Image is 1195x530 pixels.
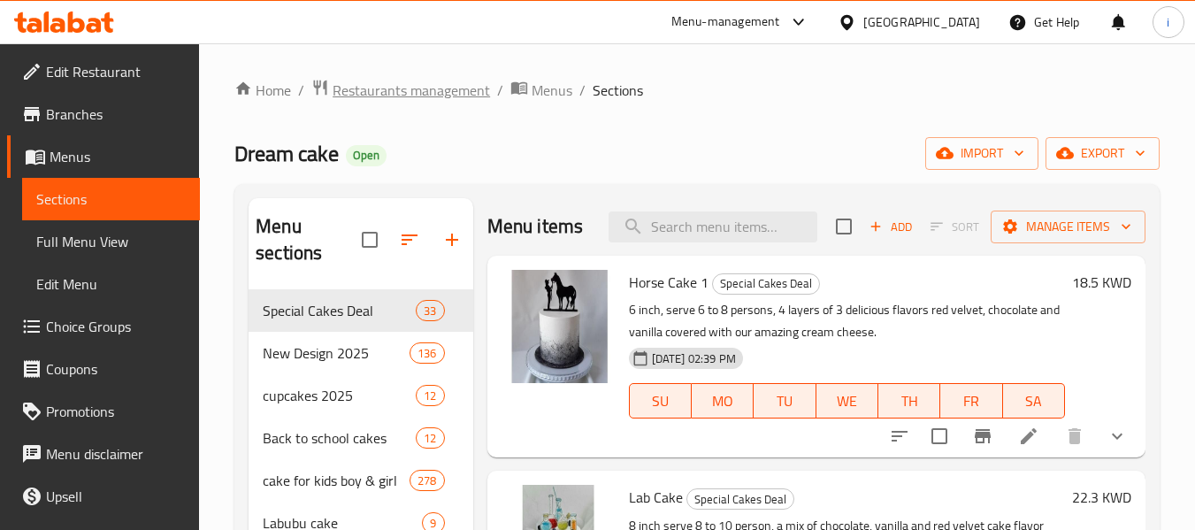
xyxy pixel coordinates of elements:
[686,488,794,510] div: Special Cakes Deal
[417,430,443,447] span: 12
[249,417,472,459] div: Back to school cakes12
[46,486,186,507] span: Upsell
[388,219,431,261] span: Sort sections
[699,388,747,414] span: MO
[1018,426,1039,447] a: Edit menu item
[885,388,933,414] span: TH
[431,219,473,261] button: Add section
[629,299,1065,343] p: 6 inch, serve 6 to 8 persons, 4 layers of 3 delicious flavors red velvet, chocolate and vanilla c...
[333,80,490,101] span: Restaurants management
[410,342,444,364] div: items
[410,470,444,491] div: items
[417,388,443,404] span: 12
[263,300,416,321] span: Special Cakes Deal
[7,433,200,475] a: Menu disclaimer
[637,388,685,414] span: SU
[36,188,186,210] span: Sections
[416,385,444,406] div: items
[1046,137,1160,170] button: export
[46,61,186,82] span: Edit Restaurant
[346,148,387,163] span: Open
[7,475,200,518] a: Upsell
[712,273,820,295] div: Special Cakes Deal
[1072,485,1131,510] h6: 22.3 KWD
[629,383,692,419] button: SU
[7,135,200,178] a: Menus
[761,388,808,414] span: TU
[629,484,683,511] span: Lab Cake
[263,427,416,449] span: Back to school cakes
[532,80,572,101] span: Menus
[263,342,410,364] span: New Design 2025
[487,213,584,240] h2: Menu items
[50,146,186,167] span: Menus
[921,418,958,455] span: Select to update
[878,415,921,457] button: sort-choices
[1072,270,1131,295] h6: 18.5 KWD
[593,80,643,101] span: Sections
[502,270,615,383] img: Horse Cake 1
[609,211,817,242] input: search
[629,269,709,296] span: Horse Cake 1
[862,213,919,241] button: Add
[234,80,291,101] a: Home
[991,211,1145,243] button: Manage items
[919,213,991,241] span: Select section first
[311,79,490,102] a: Restaurants management
[46,401,186,422] span: Promotions
[1010,388,1058,414] span: SA
[940,383,1002,419] button: FR
[925,137,1038,170] button: import
[671,12,780,33] div: Menu-management
[7,50,200,93] a: Edit Restaurant
[249,332,472,374] div: New Design 2025136
[263,385,416,406] span: cupcakes 2025
[256,213,361,266] h2: Menu sections
[687,489,793,510] span: Special Cakes Deal
[692,383,754,419] button: MO
[7,93,200,135] a: Branches
[497,80,503,101] li: /
[823,388,871,414] span: WE
[1060,142,1145,165] span: export
[862,213,919,241] span: Add item
[510,79,572,102] a: Menus
[46,316,186,337] span: Choice Groups
[263,470,410,491] span: cake for kids boy & girl
[46,443,186,465] span: Menu disclaimer
[825,208,862,245] span: Select section
[36,273,186,295] span: Edit Menu
[7,348,200,390] a: Coupons
[1003,383,1065,419] button: SA
[22,178,200,220] a: Sections
[939,142,1024,165] span: import
[816,383,878,419] button: WE
[878,383,940,419] button: TH
[961,415,1004,457] button: Branch-specific-item
[1107,426,1128,447] svg: Show Choices
[22,220,200,263] a: Full Menu View
[867,217,915,237] span: Add
[298,80,304,101] li: /
[1005,216,1131,238] span: Manage items
[22,263,200,305] a: Edit Menu
[417,303,443,319] span: 33
[1053,415,1096,457] button: delete
[579,80,586,101] li: /
[754,383,816,419] button: TU
[36,231,186,252] span: Full Menu View
[249,289,472,332] div: Special Cakes Deal33
[234,134,339,173] span: Dream cake
[249,459,472,502] div: cake for kids boy & girl278
[863,12,980,32] div: [GEOGRAPHIC_DATA]
[7,305,200,348] a: Choice Groups
[234,79,1160,102] nav: breadcrumb
[46,104,186,125] span: Branches
[410,472,443,489] span: 278
[346,145,387,166] div: Open
[410,345,443,362] span: 136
